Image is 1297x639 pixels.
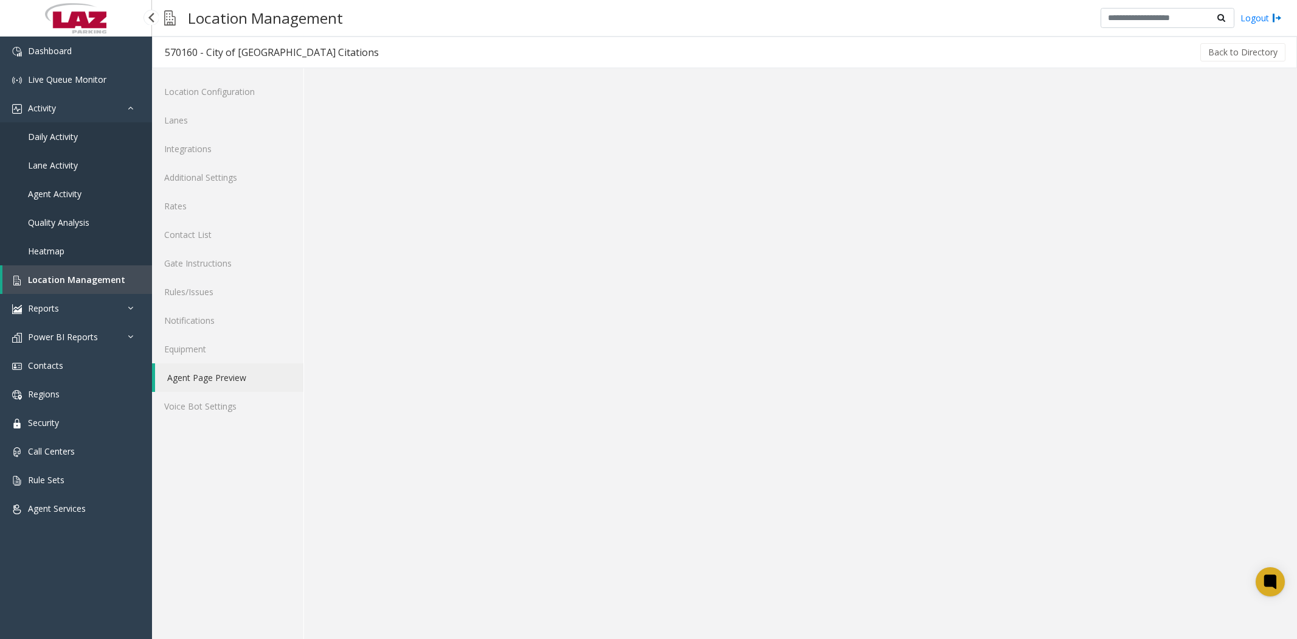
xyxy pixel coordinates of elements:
img: 'icon' [12,304,22,314]
a: Gate Instructions [152,249,303,278]
span: Regions [28,388,60,400]
a: Additional Settings [152,163,303,192]
span: Security [28,417,59,428]
img: 'icon' [12,476,22,486]
span: Agent Activity [28,188,81,200]
img: pageIcon [164,3,176,33]
span: Reports [28,302,59,314]
img: 'icon' [12,447,22,457]
a: Notifications [152,306,303,335]
a: Rules/Issues [152,278,303,306]
span: Dashboard [28,45,72,57]
span: Agent Services [28,503,86,514]
a: Rates [152,192,303,220]
a: Voice Bot Settings [152,392,303,421]
span: Contacts [28,360,63,371]
button: Back to Directory [1200,43,1285,61]
img: logout [1272,12,1282,24]
img: 'icon' [12,276,22,285]
a: Logout [1240,12,1282,24]
span: Lane Activity [28,159,78,171]
img: 'icon' [12,361,22,371]
span: Call Centers [28,445,75,457]
span: Heatmap [28,245,64,257]
a: Location Configuration [152,77,303,106]
a: Agent Page Preview [155,363,303,392]
h3: Location Management [182,3,349,33]
a: Location Management [2,265,152,294]
span: Activity [28,102,56,114]
img: 'icon' [12,419,22,428]
a: Integrations [152,134,303,163]
span: Live Queue Monitor [28,74,106,85]
a: Equipment [152,335,303,363]
a: Contact List [152,220,303,249]
a: Lanes [152,106,303,134]
span: Location Management [28,274,125,285]
span: Rule Sets [28,474,64,486]
span: Daily Activity [28,131,78,142]
img: 'icon' [12,333,22,343]
span: Quality Analysis [28,217,89,228]
img: 'icon' [12,104,22,114]
img: 'icon' [12,47,22,57]
img: 'icon' [12,390,22,400]
span: Power BI Reports [28,331,98,343]
img: 'icon' [12,75,22,85]
img: 'icon' [12,505,22,514]
div: 570160 - City of [GEOGRAPHIC_DATA] Citations [165,44,379,60]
